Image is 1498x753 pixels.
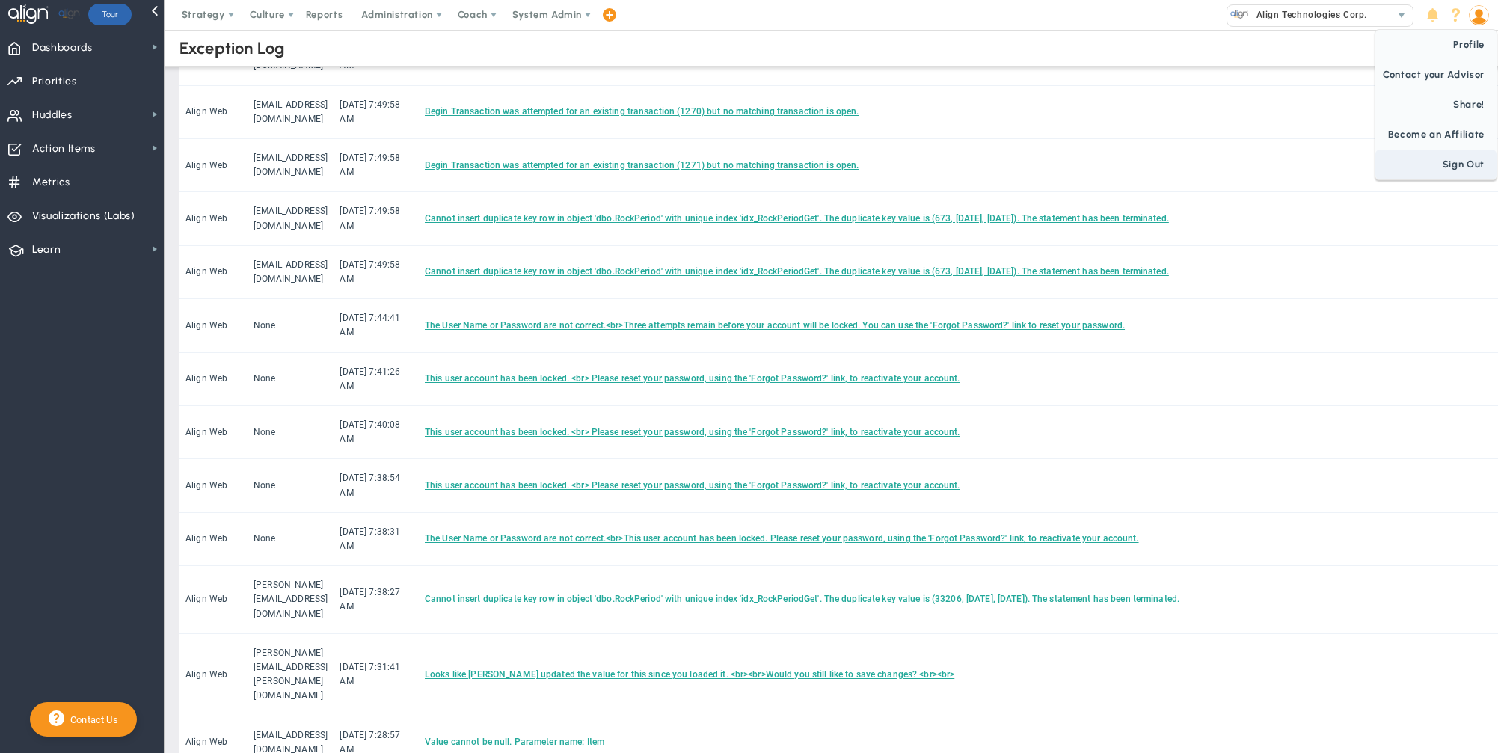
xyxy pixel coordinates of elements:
[458,9,488,20] span: Coach
[248,86,334,139] td: [EMAIL_ADDRESS][DOMAIN_NAME]
[32,99,73,131] span: Huddles
[179,353,248,406] td: Align Web
[361,9,432,20] span: Administration
[425,320,1125,331] a: The User Name or Password are not correct.<br>Three attempts remain before your account will be l...
[1469,5,1489,25] img: 50429.Person.photo
[179,566,248,634] td: Align Web
[1375,150,1497,179] span: Sign Out
[32,66,77,97] span: Priorities
[1375,90,1497,120] span: Share!
[425,373,960,384] a: This user account has been locked. <br> Please reset your password, using the 'Forgot Password?' ...
[425,480,960,491] a: This user account has been locked. <br> Please reset your password, using the 'Forgot Password?' ...
[248,634,334,716] td: [PERSON_NAME][EMAIL_ADDRESS][PERSON_NAME][DOMAIN_NAME]
[425,594,1179,604] a: Cannot insert duplicate key row in object 'dbo.RockPeriod' with unique index 'idx_RockPeriodGet'....
[248,192,334,245] td: [EMAIL_ADDRESS][DOMAIN_NAME]
[179,38,284,58] div: Exception Log
[179,634,248,716] td: Align Web
[425,266,1169,277] a: Cannot insert duplicate key row in object 'dbo.RockPeriod' with unique index 'idx_RockPeriodGet'....
[250,9,285,20] span: Culture
[248,513,334,566] td: None
[334,353,419,406] td: [DATE] 7:41:26 AM
[334,406,419,459] td: [DATE] 7:40:08 AM
[179,246,248,299] td: Align Web
[179,192,248,245] td: Align Web
[425,737,604,747] a: Value cannot be null. Parameter name: Item
[1391,5,1413,26] span: select
[425,160,859,170] a: Begin Transaction was attempted for an existing transaction (1271) but no matching transaction is...
[334,139,419,192] td: [DATE] 7:49:58 AM
[334,513,419,566] td: [DATE] 7:38:31 AM
[425,533,1139,544] a: The User Name or Password are not correct.<br>This user account has been locked. Please reset you...
[179,139,248,192] td: Align Web
[1230,5,1249,24] img: 10991.Company.photo
[248,406,334,459] td: None
[248,299,334,352] td: None
[32,167,70,198] span: Metrics
[425,106,859,117] a: Begin Transaction was attempted for an existing transaction (1270) but no matching transaction is...
[179,513,248,566] td: Align Web
[334,192,419,245] td: [DATE] 7:49:58 AM
[179,86,248,139] td: Align Web
[32,133,96,165] span: Action Items
[334,86,419,139] td: [DATE] 7:49:58 AM
[425,427,960,437] a: This user account has been locked. <br> Please reset your password, using the 'Forgot Password?' ...
[248,246,334,299] td: [EMAIL_ADDRESS][DOMAIN_NAME]
[182,9,225,20] span: Strategy
[1375,60,1497,90] span: Contact your Advisor
[179,406,248,459] td: Align Web
[334,459,419,512] td: [DATE] 7:38:54 AM
[334,566,419,634] td: [DATE] 7:38:27 AM
[179,299,248,352] td: Align Web
[248,353,334,406] td: None
[334,299,419,352] td: [DATE] 7:44:41 AM
[248,139,334,192] td: [EMAIL_ADDRESS][DOMAIN_NAME]
[248,459,334,512] td: None
[334,246,419,299] td: [DATE] 7:49:58 AM
[512,9,582,20] span: System Admin
[1375,30,1497,60] span: Profile
[1249,5,1367,25] span: Align Technologies Corp.
[179,459,248,512] td: Align Web
[425,213,1169,224] a: Cannot insert duplicate key row in object 'dbo.RockPeriod' with unique index 'idx_RockPeriodGet'....
[425,669,954,680] a: Looks like [PERSON_NAME] updated the value for this since you loaded it. <br><br>Would you still ...
[248,566,334,634] td: [PERSON_NAME][EMAIL_ADDRESS][DOMAIN_NAME]
[32,200,135,232] span: Visualizations (Labs)
[32,234,61,265] span: Learn
[1375,120,1497,150] span: Become an Affiliate
[334,634,419,716] td: [DATE] 7:31:41 AM
[64,714,118,725] span: Contact Us
[32,32,93,64] span: Dashboards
